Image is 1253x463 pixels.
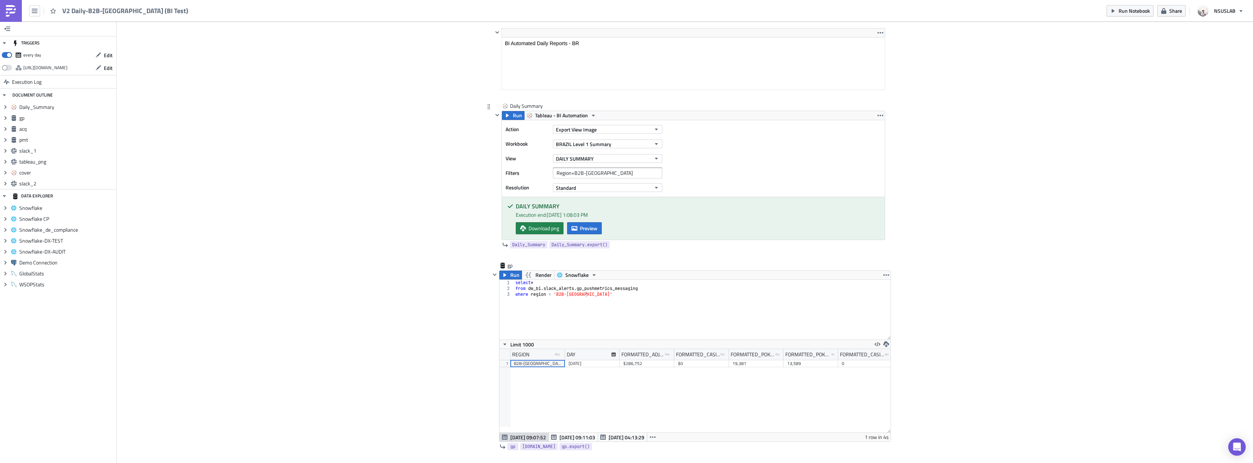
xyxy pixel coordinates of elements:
div: FORMATTED_ADJ_PGGR [621,349,665,360]
span: Daily_Summary [512,241,545,248]
span: Execution Log [12,75,42,89]
span: Snowflake-DX-AUDIT [19,248,114,255]
span: Standard [556,184,576,192]
span: [DATE] 04:13:29 [609,433,644,441]
a: Download png [516,222,563,234]
div: REGION [512,349,529,360]
span: cover [19,169,114,176]
div: $286,752 [623,360,671,367]
button: BRAZIL Level 1 Summary [553,140,662,148]
span: Daily_Summary [19,104,114,110]
button: [DATE] 09:11:03 [549,433,598,442]
div: Open Intercom Messenger [1228,438,1246,456]
span: Snowflake-DX-TEST [19,238,114,244]
span: Export View Image [556,126,597,133]
span: Edit [104,51,113,59]
span: gp [510,443,515,450]
div: 0 [842,360,889,367]
span: [DATE] 09:07:52 [510,433,546,441]
span: Limit 1000 [510,341,534,348]
span: NSUSLAB [1214,7,1236,15]
div: 2 [499,286,514,291]
div: FORMATTED_CASINO_GGR [676,349,720,360]
div: $0 [678,360,725,367]
span: BRAZIL Level 1 Summary [556,140,611,148]
span: DAILY SUMMARY [556,155,594,162]
div: every day [23,50,41,60]
span: Edit [104,64,113,72]
span: pmt [19,137,114,143]
button: Standard [553,183,662,192]
span: Snowflake [565,271,589,279]
div: 19,381 [732,360,780,367]
span: Run [510,271,519,279]
div: 3 [499,291,514,297]
div: FORMATTED_CASINO_UNIQUES [840,349,885,360]
div: B2B-[GEOGRAPHIC_DATA] [514,360,561,367]
span: Run [513,111,522,120]
input: Filter1=Value1&... [553,168,662,178]
a: [DOMAIN_NAME] [520,443,558,450]
div: 13,589 [787,360,834,367]
span: Daily Summary [510,102,543,110]
a: Daily_Summary.export() [549,241,610,248]
span: V2 Daily-B2B-[GEOGRAPHIC_DATA] (BI Test) [62,7,189,15]
span: Download png [529,224,559,232]
span: gp.export() [562,443,590,450]
div: Execution end: [DATE] 1:08:03 PM [516,211,879,219]
div: FORMATTED_POKER_UNIQUES [731,349,775,360]
h5: DAILY SUMMARY [516,203,879,209]
button: Tableau - BI Automation [524,111,599,120]
iframe: Rich Text Area [502,38,885,90]
img: PushMetrics [5,5,17,17]
button: Hide content [493,28,502,37]
button: NSUSLAB [1193,3,1248,19]
span: Tableau - BI Automation [535,111,588,120]
a: gp [507,443,518,450]
button: DAILY SUMMARY [553,154,662,163]
div: 1 row in 4s [865,433,889,442]
button: [DATE] 09:07:52 [499,433,549,442]
span: Snowflake CP [19,216,114,222]
span: tableau_png [19,158,114,165]
a: gp.export() [559,443,592,450]
button: Run Notebook [1107,5,1154,16]
div: FORMATTED_POKER_FUNDED_ACTIVES [785,349,831,360]
span: Render [535,271,551,279]
button: Edit [92,62,116,74]
span: [DATE] 09:11:03 [559,433,595,441]
span: Daily_Summary.export() [551,241,608,248]
label: Workbook [506,138,549,149]
div: DAY [567,349,576,360]
div: DOCUMENT OUTLINE [12,89,53,102]
span: gp [19,115,114,121]
label: Action [506,124,549,135]
span: Snowflake [19,205,114,211]
button: Render [522,271,555,279]
button: Share [1157,5,1186,16]
span: gp [507,262,537,269]
button: Run [502,111,525,120]
span: Snowflake_de_compliance [19,227,114,233]
span: [DOMAIN_NAME] [522,443,555,450]
button: Edit [92,50,116,61]
img: Avatar [1197,5,1209,17]
button: Limit 1000 [499,340,537,349]
span: Share [1169,7,1182,15]
span: Demo Connection [19,259,114,266]
label: View [506,153,549,164]
div: TRIGGERS [12,36,40,50]
label: Filters [506,168,549,178]
button: Snowflake [554,271,600,279]
button: [DATE] 04:13:29 [598,433,647,442]
div: 1 [499,280,514,286]
span: Run Notebook [1119,7,1150,15]
button: Preview [567,222,602,234]
label: Resolution [506,182,549,193]
button: Export View Image [553,125,662,134]
button: Hide content [493,111,502,119]
a: Daily_Summary [510,241,547,248]
span: slack_1 [19,148,114,154]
